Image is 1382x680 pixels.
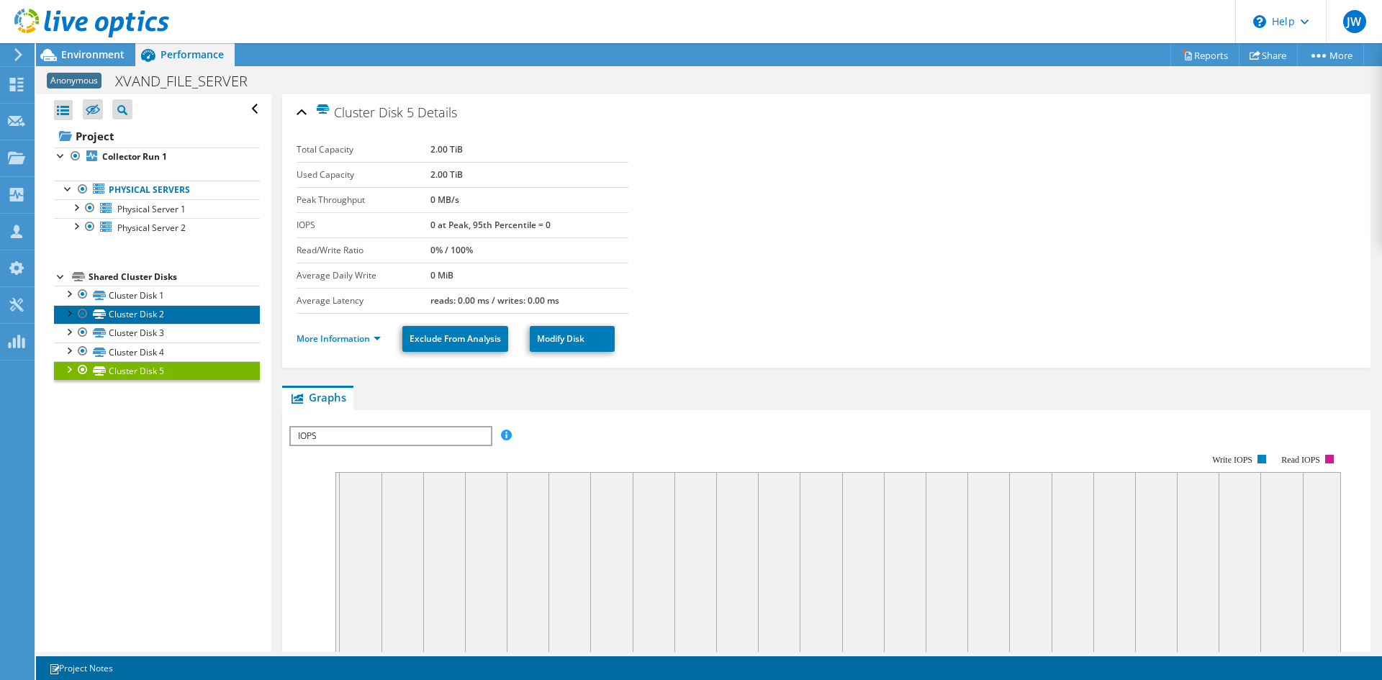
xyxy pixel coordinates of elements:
a: Exclude From Analysis [402,326,508,352]
a: Cluster Disk 3 [54,324,260,343]
a: Physical Server 2 [54,218,260,237]
text: Read IOPS [1282,455,1321,465]
text: Write IOPS [1212,455,1252,465]
a: Collector Run 1 [54,148,260,166]
label: Used Capacity [297,168,430,182]
span: Environment [61,47,125,61]
b: 0 MB/s [430,194,459,206]
span: Cluster Disk 5 [315,104,414,120]
label: Total Capacity [297,142,430,157]
label: Average Latency [297,294,430,308]
a: Share [1239,44,1298,66]
a: Physical Servers [54,181,260,199]
a: Cluster Disk 4 [54,343,260,361]
span: Details [417,104,457,121]
label: Read/Write Ratio [297,243,430,258]
span: Physical Server 1 [117,203,186,215]
a: Project Notes [39,659,123,677]
span: JW [1343,10,1366,33]
a: Cluster Disk 1 [54,286,260,304]
label: IOPS [297,218,430,232]
a: Reports [1170,44,1239,66]
a: Cluster Disk 2 [54,305,260,324]
div: Shared Cluster Disks [89,268,260,286]
h1: XVAND_FILE_SERVER [109,73,270,89]
label: Peak Throughput [297,193,430,207]
b: 0 MiB [430,269,453,281]
b: 2.00 TiB [430,168,463,181]
b: 0 at Peak, 95th Percentile = 0 [430,219,551,231]
a: More [1297,44,1364,66]
span: Anonymous [47,73,101,89]
a: Physical Server 1 [54,199,260,218]
span: IOPS [291,427,490,445]
a: Cluster Disk 5 [54,361,260,380]
b: 0% / 100% [430,244,473,256]
a: More Information [297,332,381,345]
b: reads: 0.00 ms / writes: 0.00 ms [430,294,559,307]
span: Performance [161,47,224,61]
a: Modify Disk [530,326,615,352]
span: Graphs [289,390,346,404]
a: Project [54,124,260,148]
b: 2.00 TiB [430,143,463,155]
label: Average Daily Write [297,268,430,283]
span: Physical Server 2 [117,222,186,234]
b: Collector Run 1 [102,150,167,163]
svg: \n [1253,15,1266,28]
